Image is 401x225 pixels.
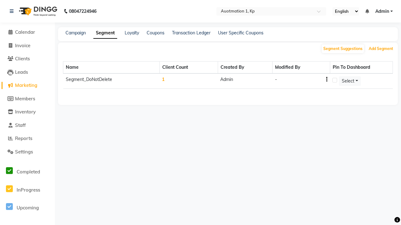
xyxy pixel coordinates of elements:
[17,169,40,175] span: Completed
[273,62,330,74] th: Modified By
[275,76,277,83] div: -
[2,95,53,102] a: Members
[15,122,26,128] span: Staff
[15,56,30,62] span: Clients
[2,122,53,129] a: Staff
[69,2,96,20] b: 08047224946
[2,69,53,76] a: Leads
[63,73,160,89] td: Segment_DoNotDelete
[15,96,35,102] span: Members
[16,2,59,20] img: logo
[15,149,33,155] span: Settings
[93,27,117,39] a: Segment
[63,62,160,74] th: Name
[342,78,354,84] span: Select
[2,29,53,36] a: Calendar
[15,135,32,141] span: Reports
[2,82,53,89] a: Marketing
[375,8,389,15] span: Admin
[15,82,37,88] span: Marketing
[330,62,393,74] th: Pin To Dashboard
[125,30,139,36] a: Loyalty
[2,42,53,49] a: Invoice
[2,108,53,116] a: Inventory
[15,42,30,48] span: Invoice
[322,44,364,53] button: Segment Suggestions
[218,73,273,89] td: Admin
[218,30,263,36] a: User Specific Coupons
[15,29,35,35] span: Calendar
[65,30,86,36] a: Campaign
[147,30,164,36] a: Coupons
[367,44,395,53] button: Add Segment
[159,62,218,74] th: Client Count
[2,135,53,142] a: Reports
[172,30,211,36] a: Transaction Ledger
[15,109,36,115] span: Inventory
[218,62,273,74] th: Created By
[15,69,28,75] span: Leads
[17,205,39,211] span: Upcoming
[2,148,53,156] a: Settings
[159,73,218,89] td: 1
[2,55,53,62] a: Clients
[17,187,40,193] span: InProgress
[339,76,361,86] button: Select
